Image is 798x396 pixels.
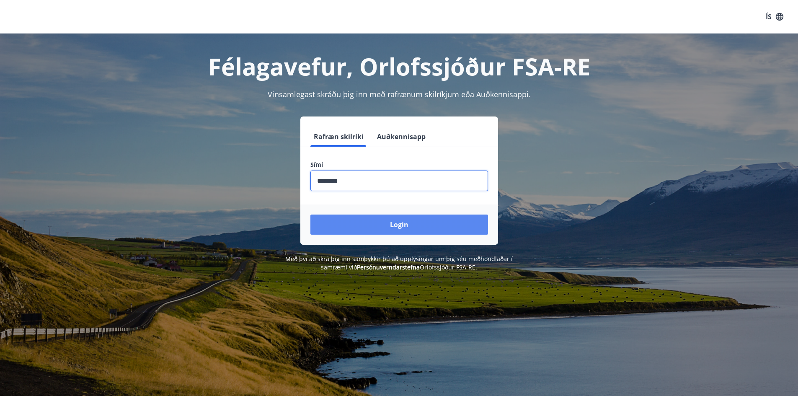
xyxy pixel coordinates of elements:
[268,89,531,99] span: Vinsamlegast skráðu þig inn með rafrænum skilríkjum eða Auðkennisappi.
[310,160,488,169] label: Sími
[310,127,367,147] button: Rafræn skilríki
[374,127,429,147] button: Auðkennisapp
[357,263,420,271] a: Persónuverndarstefna
[285,255,513,271] span: Með því að skrá þig inn samþykkir þú að upplýsingar um þig séu meðhöndlaðar í samræmi við Orlofss...
[761,9,788,24] button: ÍS
[310,215,488,235] button: Login
[108,50,691,82] h1: Félagavefur, Orlofssjóður FSA-RE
